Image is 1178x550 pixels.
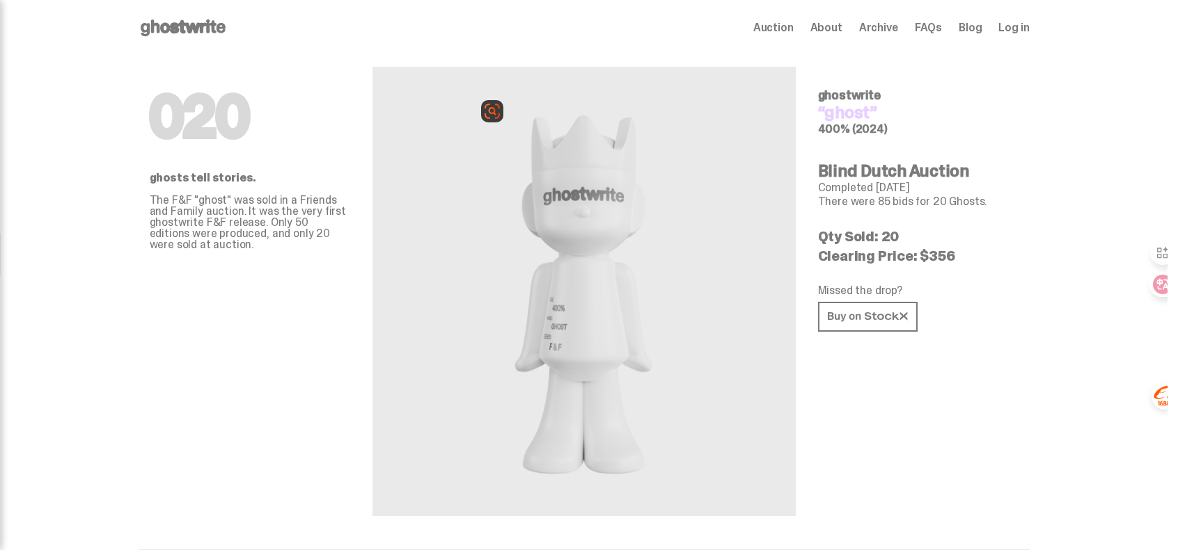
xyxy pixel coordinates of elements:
[818,196,1019,207] p: There were 85 bids for 20 Ghosts.
[810,22,842,33] a: About
[150,195,350,250] p: The F&F "ghost" was sold in a Friends and Family auction. It was the very first ghostwrite F&F re...
[753,22,794,33] a: Auction
[915,22,942,33] a: FAQs
[998,22,1029,33] a: Log in
[818,182,1019,193] p: Completed [DATE]
[476,100,691,483] img: ghostwrite&ldquo;ghost&rdquo;
[150,172,350,184] p: ghosts tell stories.
[818,163,1019,179] h4: Blind Dutch Auction
[818,229,1019,243] p: Qty Sold: 20
[818,285,1019,296] p: Missed the drop?
[818,104,1019,121] h4: “ghost”
[150,89,350,145] h1: 020
[818,122,888,136] span: 400% (2024)
[818,249,1019,263] p: Clearing Price: $356
[859,22,898,33] a: Archive
[818,87,881,104] span: ghostwrite
[959,22,982,33] a: Blog
[484,103,501,120] img: svg+xml,%3Csvg%20xmlns%3D%22http%3A%2F%2Fwww.w3.org%2F2000%2Fsvg%22%20width%3D%2224%22%20height%3...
